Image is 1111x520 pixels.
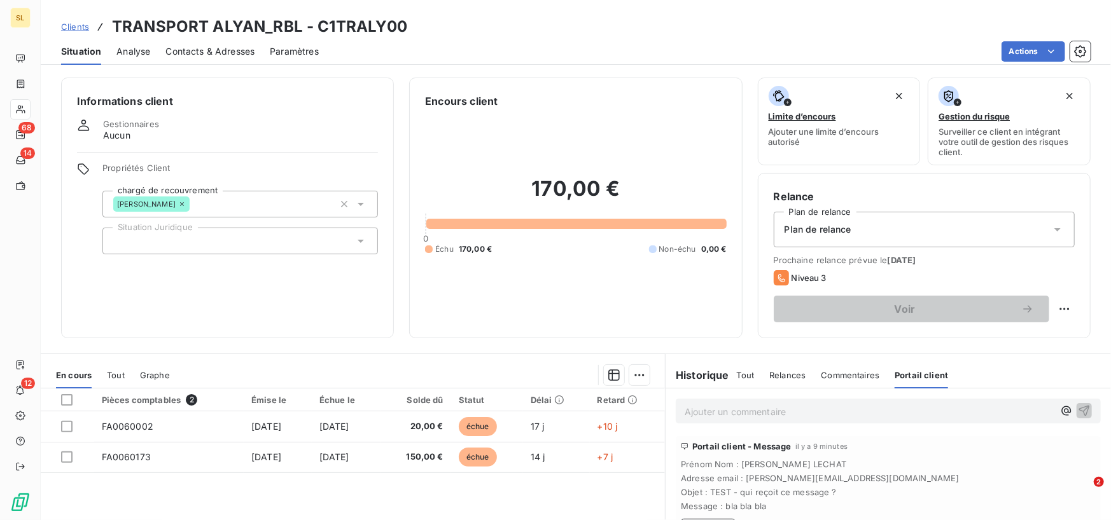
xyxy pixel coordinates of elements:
[10,492,31,512] img: Logo LeanPay
[459,448,497,467] span: échue
[10,8,31,28] div: SL
[785,223,851,236] span: Plan de relance
[888,255,916,265] span: [DATE]
[319,421,349,432] span: [DATE]
[319,451,349,462] span: [DATE]
[251,395,304,405] div: Émise le
[701,243,727,255] span: 0,00 €
[1002,41,1065,62] button: Actions
[681,487,1096,497] span: Objet : TEST - qui reçoit ce message ?
[939,127,1080,157] span: Surveiller ce client en intégrant votre outil de gestion des risques client.
[18,122,35,133] span: 68
[112,15,408,38] h3: TRANSPORT ALYAN_RBL - C1TRALY00
[388,420,444,433] span: 20,00 €
[459,243,492,255] span: 170,00 €
[425,176,726,214] h2: 170,00 €
[1094,477,1104,487] span: 2
[769,370,806,380] span: Relances
[821,370,879,380] span: Commentaires
[251,421,281,432] span: [DATE]
[774,296,1049,322] button: Voir
[270,45,319,58] span: Paramètres
[102,421,153,432] span: FA0060002
[388,451,444,463] span: 150,00 €
[895,370,948,380] span: Portail client
[319,395,373,405] div: Échue le
[165,45,255,58] span: Contacts & Adresses
[597,421,618,432] span: +10 j
[61,22,89,32] span: Clients
[117,200,176,208] span: [PERSON_NAME]
[102,163,378,181] span: Propriétés Client
[435,243,454,255] span: Échu
[795,442,848,450] span: il y a 9 minutes
[423,233,428,243] span: 0
[116,45,150,58] span: Analyse
[666,367,729,383] h6: Historique
[56,370,92,380] span: En cours
[459,395,515,405] div: Statut
[20,147,35,159] span: 14
[531,451,545,462] span: 14 j
[758,78,921,165] button: Limite d’encoursAjouter une limite d’encours autorisé
[21,378,35,389] span: 12
[774,189,1075,204] h6: Relance
[425,93,498,109] h6: Encours client
[939,111,1010,121] span: Gestion du risque
[597,395,658,405] div: Retard
[107,370,125,380] span: Tout
[61,20,89,33] a: Clients
[789,304,1021,314] span: Voir
[928,78,1091,165] button: Gestion du risqueSurveiller ce client en intégrant votre outil de gestion des risques client.
[769,127,910,147] span: Ajouter une limite d’encours autorisé
[140,370,170,380] span: Graphe
[531,395,582,405] div: Délai
[681,501,1096,511] span: Message : bla bla bla
[102,451,151,462] span: FA0060173
[103,119,159,129] span: Gestionnaires
[597,451,613,462] span: +7 j
[113,235,123,247] input: Ajouter une valeur
[388,395,444,405] div: Solde dû
[692,441,792,451] span: Portail client - Message
[1068,477,1098,507] iframe: Intercom live chat
[61,45,101,58] span: Situation
[681,473,1096,483] span: Adresse email : [PERSON_NAME][EMAIL_ADDRESS][DOMAIN_NAME]
[659,243,696,255] span: Non-échu
[103,129,130,142] span: Aucun
[737,370,755,380] span: Tout
[459,417,497,436] span: échue
[77,93,378,109] h6: Informations client
[774,255,1075,265] span: Prochaine relance prévue le
[792,273,827,283] span: Niveau 3
[186,394,197,406] span: 2
[531,421,545,432] span: 17 j
[251,451,281,462] span: [DATE]
[190,198,200,210] input: Ajouter une valeur
[102,394,236,406] div: Pièces comptables
[769,111,836,121] span: Limite d’encours
[681,459,1096,469] span: Prénom Nom : [PERSON_NAME] LECHAT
